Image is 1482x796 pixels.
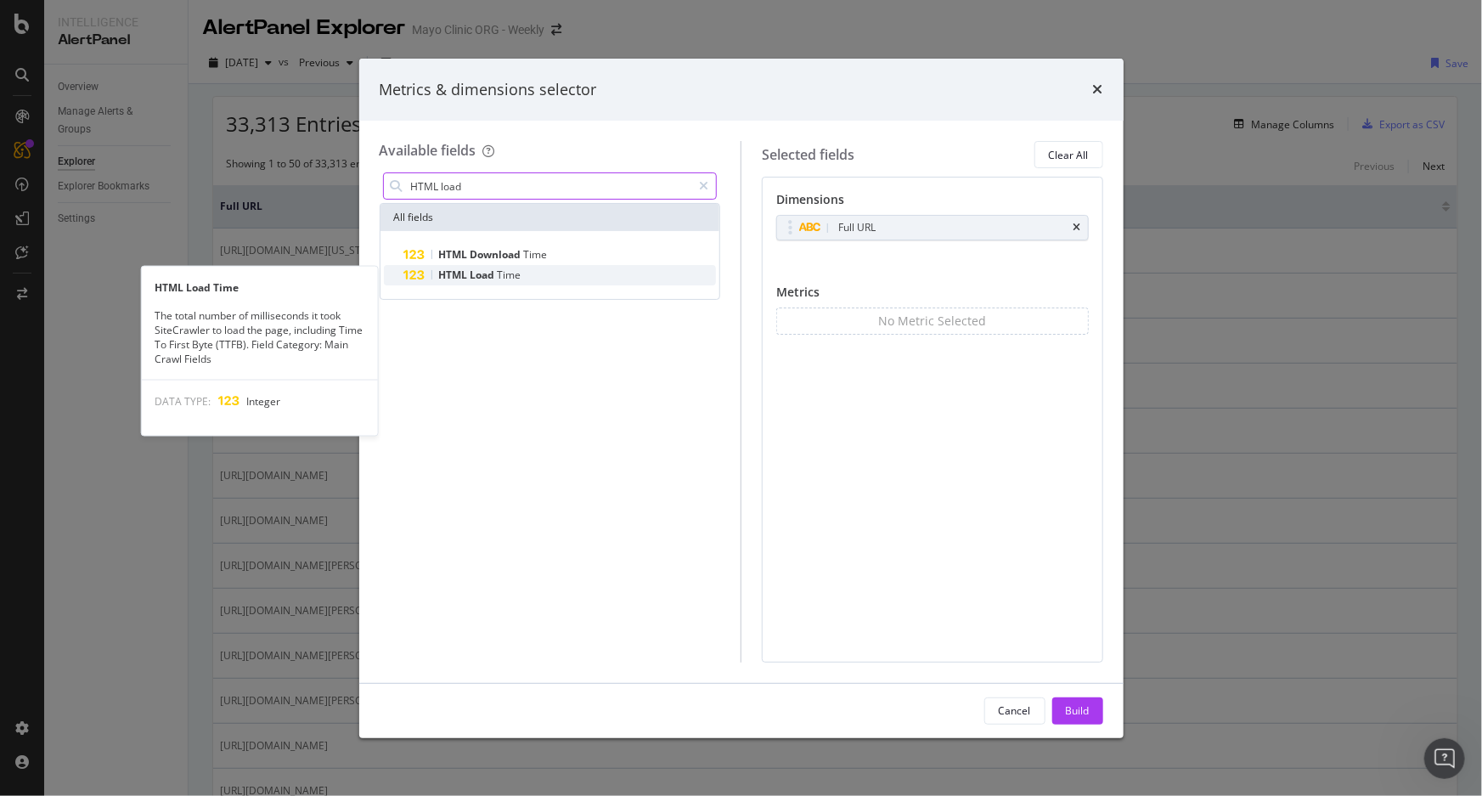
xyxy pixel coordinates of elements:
[1066,703,1090,718] div: Build
[380,204,720,231] div: All fields
[439,247,471,262] span: HTML
[776,284,1089,308] div: Metrics
[838,219,876,236] div: Full URL
[141,279,377,294] div: HTML Load Time
[1093,79,1103,101] div: times
[762,145,854,165] div: Selected fields
[878,313,986,330] div: No Metric Selected
[776,215,1089,240] div: Full URLtimes
[359,59,1124,738] div: modal
[409,173,692,199] input: Search by field name
[471,268,498,282] span: Load
[439,268,471,282] span: HTML
[984,697,1045,725] button: Cancel
[380,79,597,101] div: Metrics & dimensions selector
[141,308,377,366] div: The total number of milliseconds it took SiteCrawler to load the page, including Time To First By...
[1034,141,1103,168] button: Clear All
[776,191,1089,215] div: Dimensions
[1424,738,1465,779] iframe: Intercom live chat
[1052,697,1103,725] button: Build
[498,268,521,282] span: Time
[471,247,524,262] span: Download
[524,247,548,262] span: Time
[999,703,1031,718] div: Cancel
[1073,223,1081,233] div: times
[380,141,476,160] div: Available fields
[1049,148,1089,162] div: Clear All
